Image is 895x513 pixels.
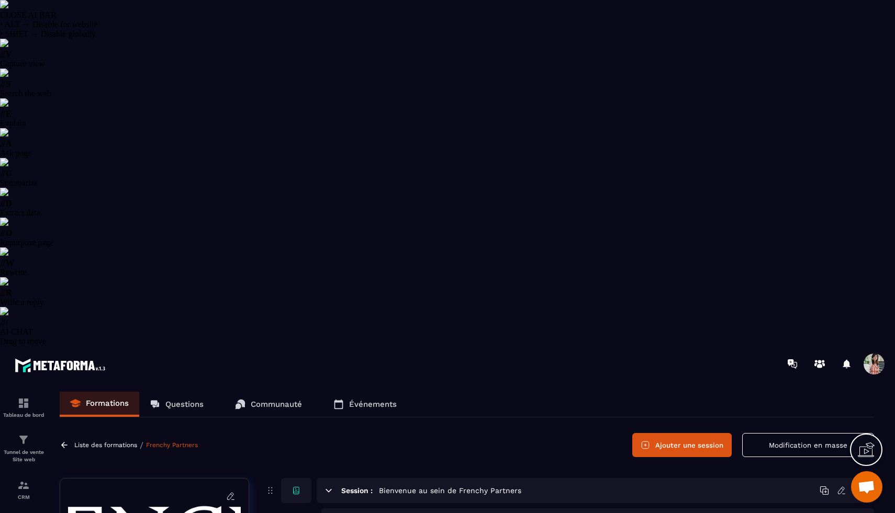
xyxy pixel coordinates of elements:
[251,400,302,409] p: Communauté
[17,479,30,492] img: formation
[15,356,109,375] img: logo
[3,449,44,463] p: Tunnel de vente Site web
[3,471,44,508] a: formationformationCRM
[86,398,129,408] p: Formations
[3,389,44,426] a: formationformationTableau de bord
[632,433,732,457] button: Ajouter une session
[225,392,312,417] a: Communauté
[379,485,521,496] h5: Bienvenue au sein de Frenchy Partners
[742,433,874,457] button: Modification en masse
[139,392,214,417] a: Questions
[146,441,198,449] a: Frenchy Partners
[341,486,373,495] h6: Session :
[349,400,397,409] p: Événements
[3,494,44,500] p: CRM
[3,412,44,418] p: Tableau de bord
[60,392,139,417] a: Formations
[3,426,44,471] a: formationformationTunnel de vente Site web
[323,392,407,417] a: Événements
[851,471,882,503] div: Ouvrir le chat
[165,400,204,409] p: Questions
[17,397,30,409] img: formation
[140,440,143,450] span: /
[74,441,137,449] a: Liste des formations
[17,434,30,446] img: formation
